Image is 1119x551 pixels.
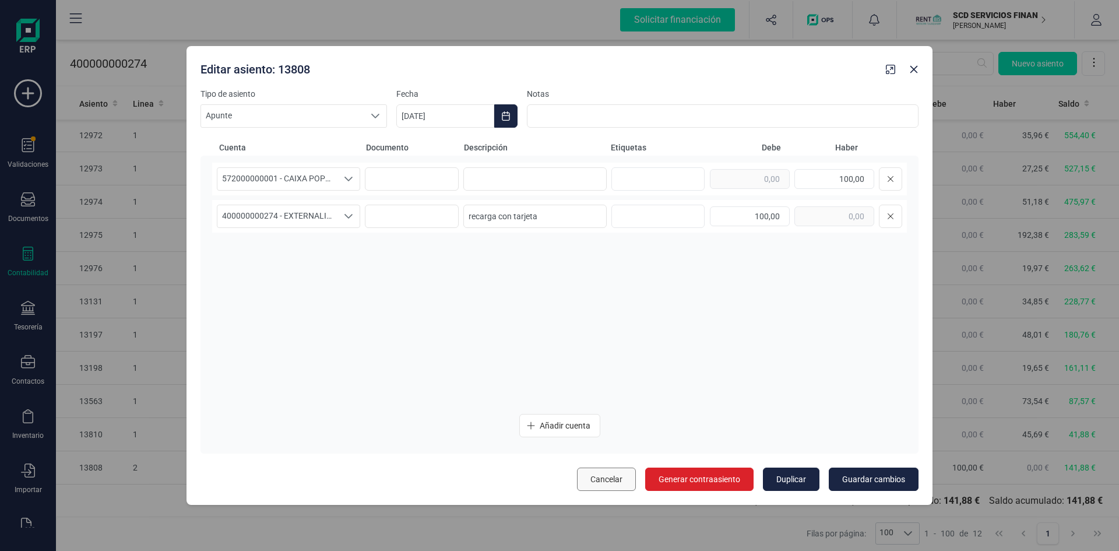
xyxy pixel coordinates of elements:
[577,468,636,491] button: Cancelar
[217,205,337,227] span: 400000000274 - EXTERNALIZACION DE NOTIFICADOS Y APLICACIONES ONLINE SL
[776,473,806,485] span: Duplicar
[829,468,919,491] button: Guardar cambios
[200,88,387,100] label: Tipo de asiento
[710,206,790,226] input: 0,00
[337,168,360,190] div: Seleccione una cuenta
[794,169,874,189] input: 0,00
[337,205,360,227] div: Seleccione una cuenta
[366,142,459,153] span: Documento
[905,60,923,79] button: Close
[519,414,600,437] button: Añadir cuenta
[842,473,905,485] span: Guardar cambios
[794,206,874,226] input: 0,00
[396,88,518,100] label: Fecha
[196,57,881,78] div: Editar asiento: 13808
[659,473,740,485] span: Generar contraasiento
[527,88,919,100] label: Notas
[494,104,518,128] button: Choose Date
[709,142,781,153] span: Debe
[464,142,606,153] span: Descripción
[217,168,337,190] span: 572000000001 - CAIXA POPULAR-CAIXA RURAL, S.C.C.V.
[540,420,590,431] span: Añadir cuenta
[710,169,790,189] input: 0,00
[219,142,361,153] span: Cuenta
[611,142,704,153] span: Etiquetas
[201,105,364,127] span: Apunte
[590,473,622,485] span: Cancelar
[645,468,754,491] button: Generar contraasiento
[786,142,858,153] span: Haber
[763,468,819,491] button: Duplicar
